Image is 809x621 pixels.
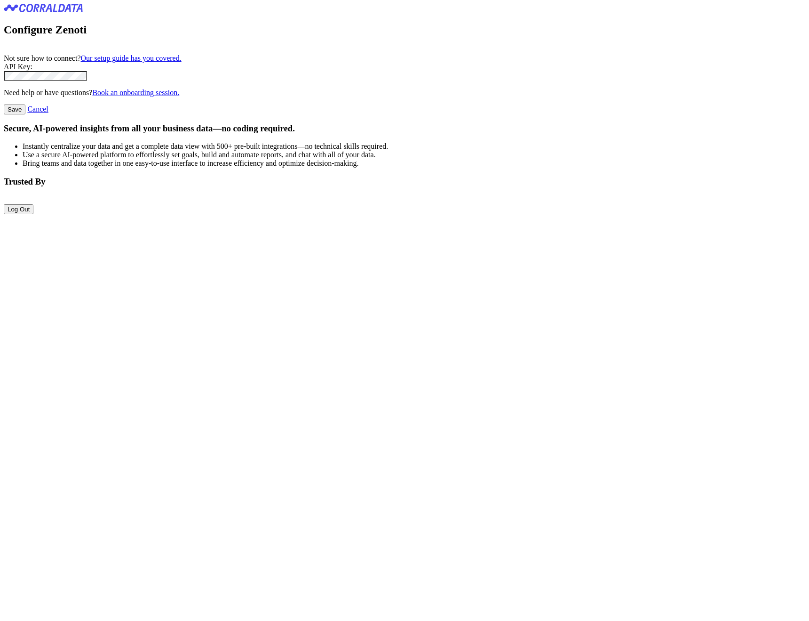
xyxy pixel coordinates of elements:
div: API Key: [4,63,805,71]
h2: Configure Zenoti [4,24,805,36]
h3: Trusted By [4,177,805,187]
button: Log Out [4,204,33,214]
a: Our setup guide has you covered. [81,54,182,62]
li: Bring teams and data together in one easy-to-use interface to increase efficiency and optimize de... [23,159,805,168]
p: Need help or have questions? [4,89,805,97]
li: Instantly centralize your data and get a complete data view with 500+ pre-built integrations—no t... [23,142,805,151]
a: Book an onboarding session. [92,89,179,97]
input: Save [4,105,25,114]
div: Not sure how to connect? [4,54,805,63]
h3: Secure, AI-powered insights from all your business data—no coding required. [4,123,805,134]
li: Use a secure AI-powered platform to effortlessly set goals, build and automate reports, and chat ... [23,151,805,159]
a: Cancel [27,105,48,113]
